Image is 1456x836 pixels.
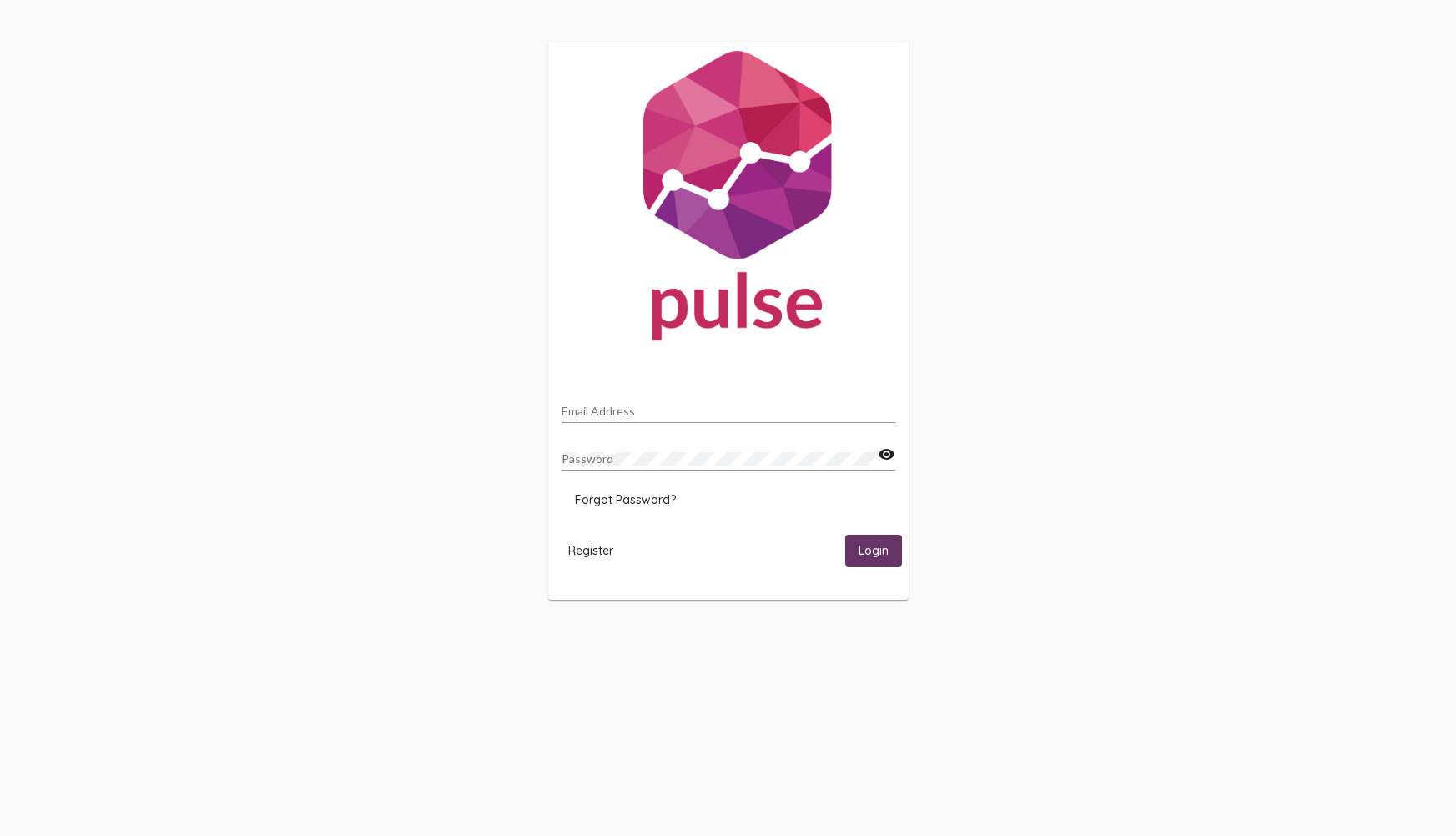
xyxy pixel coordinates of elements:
span: Forgot Password? [575,492,676,507]
img: Pulse For Good Logo [548,42,909,357]
button: Login [845,535,902,566]
button: Forgot Password? [562,485,689,515]
button: Register [555,535,627,566]
span: Register [568,543,613,558]
mat-icon: visibility [878,445,895,465]
span: Login [859,544,889,559]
